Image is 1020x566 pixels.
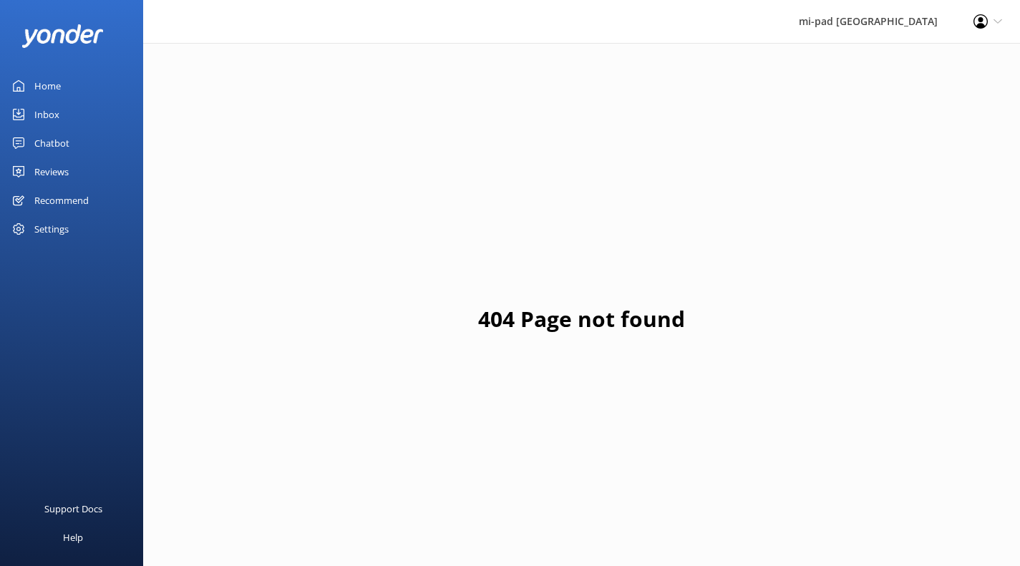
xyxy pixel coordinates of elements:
[34,186,89,215] div: Recommend
[34,72,61,100] div: Home
[34,129,69,157] div: Chatbot
[478,302,685,336] h1: 404 Page not found
[34,215,69,243] div: Settings
[63,523,83,552] div: Help
[34,157,69,186] div: Reviews
[21,24,104,48] img: yonder-white-logo.png
[44,494,102,523] div: Support Docs
[34,100,59,129] div: Inbox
